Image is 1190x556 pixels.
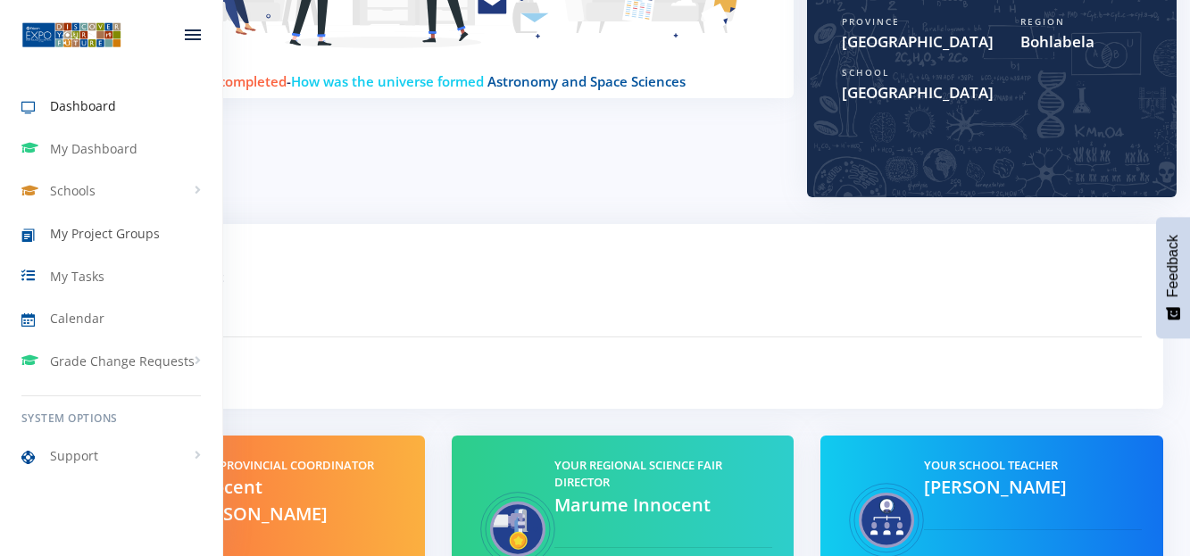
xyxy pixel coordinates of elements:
span: School [842,66,889,79]
span: [GEOGRAPHIC_DATA] [842,30,994,54]
span: Schools [50,181,96,200]
button: Feedback - Show survey [1156,217,1190,338]
span: [PERSON_NAME] [924,475,1067,499]
span: Astronomy and Space Sciences [487,72,686,90]
span: [GEOGRAPHIC_DATA] [842,81,1142,104]
span: Support [50,446,98,465]
span: My Project Groups [50,224,160,243]
span: Bohlabela [1020,30,1142,54]
h5: Your School Teacher [924,457,1142,475]
span: Calendar [50,309,104,328]
span: My Dashboard [50,139,137,158]
span: Marume Innocent [554,493,711,517]
span: 72 % completed [184,72,287,90]
span: Dashboard [50,96,116,115]
span: My Tasks [50,267,104,286]
h5: Your Provincial Coordinator [185,457,403,475]
h4: - [96,71,765,92]
span: Innocent [PERSON_NAME] [185,475,328,526]
h5: Upcoming Events [104,245,1142,263]
h6: System Options [21,411,201,427]
h5: Your Regional Science Fair Director [554,457,772,492]
span: Feedback [1165,235,1181,297]
span: Region [1020,15,1065,28]
img: ... [21,21,121,49]
span: Grade Change Requests [50,352,195,370]
span: Province [842,15,900,28]
span: How was the universe formed [291,72,484,90]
